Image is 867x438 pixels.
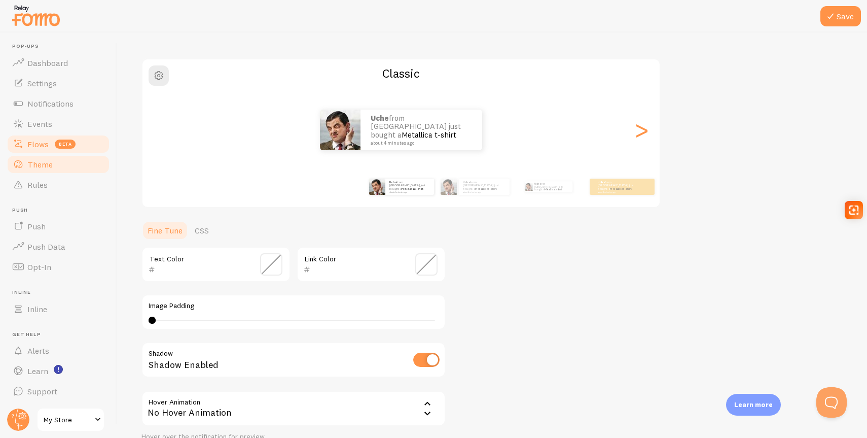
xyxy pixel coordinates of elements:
a: Push [6,216,111,237]
span: Alerts [27,346,49,356]
a: Flows beta [6,134,111,154]
a: Theme [6,154,111,175]
span: Learn [27,366,48,376]
span: Support [27,386,57,396]
span: Notifications [27,98,74,109]
img: Fomo [369,179,385,195]
span: Dashboard [27,58,68,68]
small: about 4 minutes ago [389,191,429,193]
a: Opt-In [6,257,111,277]
p: from [GEOGRAPHIC_DATA] just bought a [534,181,568,192]
p: from [GEOGRAPHIC_DATA] just bought a [463,180,505,193]
span: Flows [27,139,49,149]
a: Settings [6,73,111,93]
p: from [GEOGRAPHIC_DATA] just bought a [598,180,638,193]
span: Rules [27,180,48,190]
a: Metallica t-shirt [402,130,456,140]
a: Support [6,381,111,401]
span: Push [27,221,46,231]
a: Learn [6,361,111,381]
a: Fine Tune [141,220,189,241]
small: about 4 minutes ago [598,191,637,193]
a: My Store [37,408,105,432]
strong: Uche [463,180,470,184]
img: Fomo [441,179,457,195]
span: Pop-ups [12,43,111,50]
strong: Uche [534,182,540,185]
a: Push Data [6,237,111,257]
iframe: Help Scout Beacon - Open [816,387,847,418]
small: about 4 minutes ago [371,141,469,146]
a: CSS [189,220,215,241]
span: Theme [27,159,53,170]
span: Inline [12,289,111,296]
img: Fomo [320,110,360,150]
span: Get Help [12,331,111,338]
a: Alerts [6,341,111,361]
span: Inline [27,304,47,314]
div: Shadow Enabled [141,342,446,379]
strong: Uche [598,180,605,184]
strong: Uche [371,113,389,123]
span: Settings [27,78,57,88]
small: about 4 minutes ago [463,191,504,193]
a: Metallica t-shirt [610,187,632,191]
a: Dashboard [6,53,111,73]
a: Metallica t-shirt [475,187,497,191]
span: Events [27,119,52,129]
strong: Uche [389,180,396,184]
span: Push [12,207,111,214]
p: from [GEOGRAPHIC_DATA] just bought a [371,114,472,146]
img: fomo-relay-logo-orange.svg [11,3,61,28]
label: Image Padding [149,301,439,311]
a: Inline [6,299,111,319]
div: No Hover Animation [141,391,446,426]
span: Push Data [27,242,65,252]
p: Learn more [734,400,773,410]
a: Metallica t-shirt [545,188,562,191]
span: My Store [44,414,92,426]
a: Rules [6,175,111,195]
a: Events [6,114,111,134]
span: beta [55,140,76,149]
svg: <p>Watch New Feature Tutorials!</p> [54,365,63,374]
span: Opt-In [27,262,51,272]
a: Metallica t-shirt [402,187,423,191]
div: Next slide [635,93,647,166]
h2: Classic [142,65,660,81]
img: Fomo [524,183,532,191]
div: Learn more [726,394,781,416]
a: Notifications [6,93,111,114]
p: from [GEOGRAPHIC_DATA] just bought a [389,180,430,193]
